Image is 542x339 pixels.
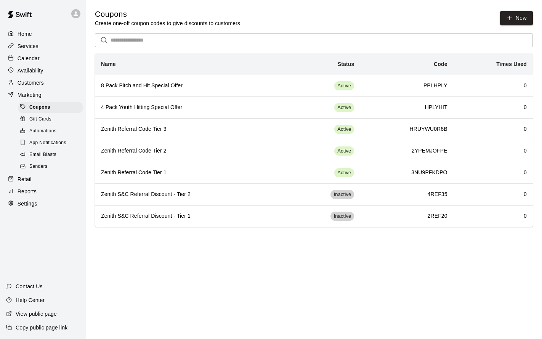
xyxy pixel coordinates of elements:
div: App Notifications [18,138,83,148]
p: Retail [18,175,32,183]
p: Services [18,42,38,50]
span: Senders [29,163,48,170]
p: Copy public page link [16,324,67,331]
p: View public page [16,310,57,318]
span: Automations [29,127,56,135]
b: Status [338,61,354,67]
b: Name [101,61,116,67]
span: Inactive [330,191,354,198]
h6: Zenith Referral Code Tier 2 [101,147,278,155]
a: Gift Cards [18,113,86,125]
span: Inactive [330,213,354,220]
a: App Notifications [18,137,86,149]
h6: 2REF20 [366,212,447,220]
p: Contact Us [16,283,43,290]
a: Customers [6,77,80,88]
span: Active [334,82,354,90]
a: Availability [6,65,80,76]
h6: 0 [460,103,527,112]
p: Create one-off coupon codes to give discounts to customers [95,19,240,27]
button: New [500,11,533,25]
h6: 8 Pack Pitch and Hit Special Offer [101,82,278,90]
p: Settings [18,200,37,207]
p: Home [18,30,32,38]
a: Calendar [6,53,80,64]
div: Senders [18,161,83,172]
h6: Zenith S&C Referral Discount - Tier 1 [101,212,278,220]
a: Automations [18,125,86,137]
h6: Zenith Referral Code Tier 3 [101,125,278,133]
b: Times Used [496,61,527,67]
b: Code [434,61,447,67]
h6: 0 [460,82,527,90]
span: Active [334,104,354,111]
a: Coupons [18,101,86,113]
span: Coupons [29,104,50,111]
h6: 0 [460,147,527,155]
a: Home [6,28,80,40]
span: Gift Cards [29,116,51,123]
h6: Zenith S&C Referral Discount - Tier 2 [101,190,278,199]
h6: PPLHPLY [366,82,447,90]
table: simple table [95,53,533,227]
h6: 0 [460,125,527,133]
span: Email Blasts [29,151,56,159]
h5: Coupons [95,9,240,19]
a: Settings [6,198,80,209]
h6: 3NU9PFKDPO [366,169,447,177]
p: Help Center [16,296,45,304]
div: Automations [18,126,83,137]
h6: HPLYHIT [366,103,447,112]
span: App Notifications [29,139,66,147]
h6: Zenith Referral Code Tier 1 [101,169,278,177]
div: Coupons [18,102,83,113]
div: Gift Cards [18,114,83,125]
a: Services [6,40,80,52]
h6: 4 Pack Youth Hitting Special Offer [101,103,278,112]
p: Reports [18,188,37,195]
p: Marketing [18,91,42,99]
span: Active [334,126,354,133]
h6: 0 [460,169,527,177]
div: Email Blasts [18,149,83,160]
h6: 0 [460,212,527,220]
a: Reports [6,186,80,197]
a: Email Blasts [18,149,86,161]
span: Active [334,148,354,155]
p: Customers [18,79,44,87]
p: Calendar [18,55,40,62]
h6: 4REF35 [366,190,447,199]
h6: 2YPEMJOFPE [366,147,447,155]
a: Marketing [6,89,80,101]
p: Availability [18,67,43,74]
a: Senders [18,161,86,173]
a: Retail [6,174,80,185]
h6: 0 [460,190,527,199]
h6: HRUYWU0R6B [366,125,447,133]
span: Active [334,169,354,177]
